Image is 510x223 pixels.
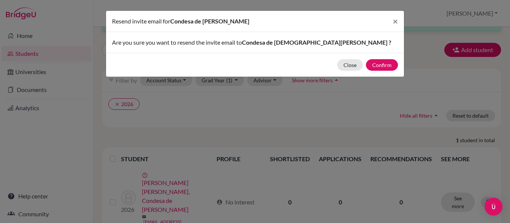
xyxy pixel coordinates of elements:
[112,17,170,25] span: Resend invite email for
[170,17,249,25] span: Condesa de [PERSON_NAME]
[337,59,363,71] button: Close
[112,38,398,47] p: Are you sure you want to resend the invite email to
[485,198,503,216] div: Open Intercom Messenger
[387,11,404,32] button: Close
[242,39,391,46] span: Condesa de [DEMOGRAPHIC_DATA][PERSON_NAME] ?
[393,16,398,26] span: ×
[366,59,398,71] button: Confirm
